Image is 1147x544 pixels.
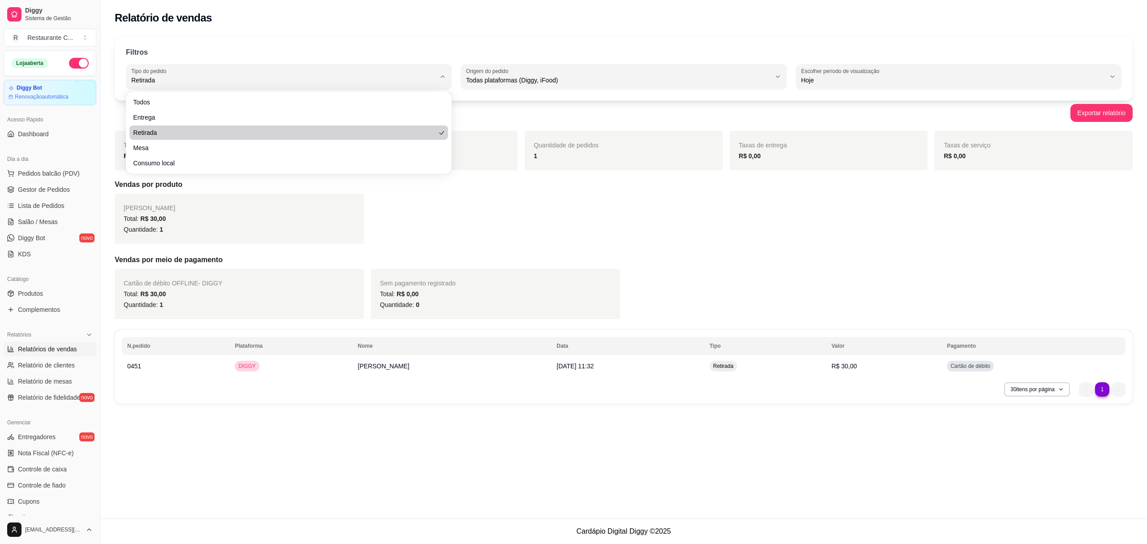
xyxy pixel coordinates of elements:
[124,152,149,160] strong: R$ 30,00
[739,152,761,160] strong: R$ 0,00
[4,112,96,127] div: Acesso Rápido
[380,280,456,287] span: Sem pagamento registrado
[115,11,212,25] h2: Relatório de vendas
[18,497,39,506] span: Cupons
[534,142,599,149] span: Quantidade de pedidos
[18,481,66,490] span: Controle de fiado
[397,290,418,298] span: R$ 0,00
[7,331,31,338] span: Relatórios
[711,363,735,370] span: Retirada
[534,152,537,160] strong: 1
[18,345,77,354] span: Relatórios de vendas
[100,518,1147,544] footer: Cardápio Digital Diggy © 2025
[18,465,67,474] span: Controle de caixa
[15,93,68,100] article: Renovação automática
[115,255,1133,265] h5: Vendas por meio de pagamento
[133,143,436,152] span: Mesa
[133,113,436,122] span: Entrega
[160,301,163,308] span: 1
[18,201,65,210] span: Lista de Pedidos
[124,204,175,212] span: [PERSON_NAME]
[25,15,93,22] span: Sistema de Gestão
[739,142,787,149] span: Taxas de entrega
[124,142,161,149] span: Total vendido
[466,67,511,75] label: Origem do pedido
[380,290,418,298] span: Total:
[4,29,96,47] button: Select a team
[4,415,96,430] div: Gerenciar
[556,363,594,370] span: [DATE] 11:32
[1004,382,1070,397] button: 30itens por página
[18,233,45,242] span: Diggy Bot
[941,337,1125,355] th: Pagamento
[124,226,163,233] span: Quantidade:
[18,250,31,259] span: KDS
[18,185,70,194] span: Gestor de Pedidos
[131,67,169,75] label: Tipo do pedido
[832,363,857,370] span: R$ 30,00
[126,47,148,58] p: Filtros
[944,152,966,160] strong: R$ 0,00
[25,526,82,533] span: [EMAIL_ADDRESS][DOMAIN_NAME]
[944,142,990,149] span: Taxas de serviço
[140,290,166,298] span: R$ 30,00
[11,58,48,68] div: Loja aberta
[353,357,552,375] td: [PERSON_NAME]
[1095,382,1109,397] li: pagination item 1 active
[18,449,73,458] span: Nota Fiscal (NFC-e)
[122,337,229,355] th: N.pedido
[18,289,43,298] span: Produtos
[69,58,89,69] button: Alterar Status
[704,337,826,355] th: Tipo
[18,393,80,402] span: Relatório de fidelidade
[133,98,436,107] span: Todos
[133,128,436,137] span: Retirada
[115,179,1133,190] h5: Vendas por produto
[4,272,96,286] div: Catálogo
[124,301,163,308] span: Quantidade:
[801,76,1105,85] span: Hoje
[27,33,73,42] div: Restaurante C ...
[18,305,60,314] span: Complementos
[1070,104,1133,122] button: Exportar relatório
[551,337,704,355] th: Data
[4,152,96,166] div: Dia a dia
[124,215,166,222] span: Total:
[17,85,42,91] article: Diggy Bot
[949,363,992,370] span: Cartão de débito
[466,76,770,85] span: Todas plataformas (Diggy, iFood)
[237,363,258,370] span: DIGGY
[229,337,352,355] th: Plataforma
[18,377,72,386] span: Relatório de mesas
[826,337,942,355] th: Valor
[11,33,20,42] span: R
[124,290,166,298] span: Total:
[353,337,552,355] th: Nome
[416,301,419,308] span: 0
[18,361,75,370] span: Relatório de clientes
[140,215,166,222] span: R$ 30,00
[18,169,80,178] span: Pedidos balcão (PDV)
[801,67,882,75] label: Escolher período de visualização
[127,363,141,370] span: 0451
[133,159,436,168] span: Consumo local
[25,7,93,15] span: Diggy
[160,226,163,233] span: 1
[18,130,49,138] span: Dashboard
[18,432,56,441] span: Entregadores
[18,217,58,226] span: Salão / Mesas
[131,76,436,85] span: Retirada
[124,280,222,287] span: Cartão de débito OFFLINE - DIGGY
[1074,378,1130,401] nav: pagination navigation
[18,513,41,522] span: Clientes
[380,301,419,308] span: Quantidade:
